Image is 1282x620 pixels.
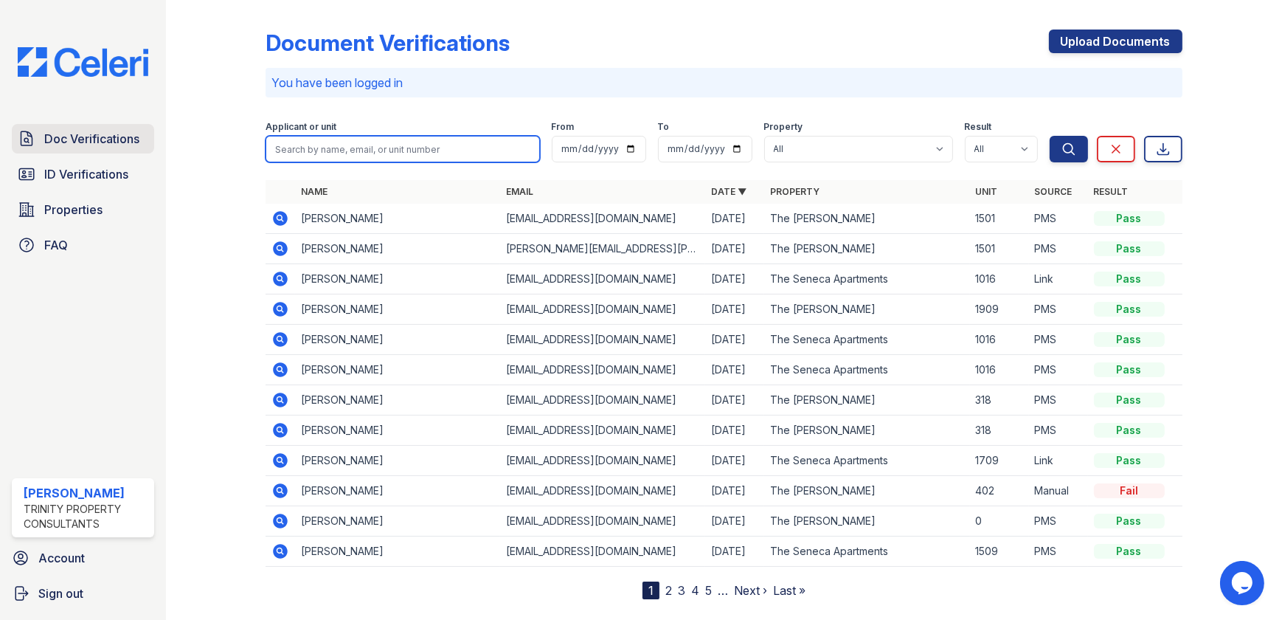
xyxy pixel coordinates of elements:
[705,355,764,385] td: [DATE]
[295,325,500,355] td: [PERSON_NAME]
[970,294,1029,325] td: 1909
[970,234,1029,264] td: 1501
[705,385,764,416] td: [DATE]
[500,506,705,537] td: [EMAIL_ADDRESS][DOMAIN_NAME]
[970,446,1029,476] td: 1709
[1094,362,1165,377] div: Pass
[44,130,139,148] span: Doc Verifications
[705,325,764,355] td: [DATE]
[1094,514,1165,528] div: Pass
[12,230,154,260] a: FAQ
[295,385,500,416] td: [PERSON_NAME]
[764,325,969,355] td: The Seneca Apartments
[1029,385,1088,416] td: PMS
[500,446,705,476] td: [EMAIL_ADDRESS][DOMAIN_NAME]
[642,582,659,599] div: 1
[970,506,1029,537] td: 0
[764,294,969,325] td: The [PERSON_NAME]
[764,506,969,537] td: The [PERSON_NAME]
[506,186,533,197] a: Email
[271,74,1176,92] p: You have been logged in
[764,446,969,476] td: The Seneca Apartments
[965,121,992,133] label: Result
[764,355,969,385] td: The Seneca Apartments
[1029,234,1088,264] td: PMS
[295,294,500,325] td: [PERSON_NAME]
[764,416,969,446] td: The [PERSON_NAME]
[500,355,705,385] td: [EMAIL_ADDRESS][DOMAIN_NAME]
[970,264,1029,294] td: 1016
[1094,272,1165,286] div: Pass
[1029,204,1088,234] td: PMS
[500,234,705,264] td: [PERSON_NAME][EMAIL_ADDRESS][PERSON_NAME][DOMAIN_NAME]
[711,186,746,197] a: Date ▼
[705,506,764,537] td: [DATE]
[718,582,728,599] span: …
[705,234,764,264] td: [DATE]
[970,385,1029,416] td: 318
[44,165,128,183] span: ID Verifications
[1029,446,1088,476] td: Link
[705,294,764,325] td: [DATE]
[1029,355,1088,385] td: PMS
[12,159,154,189] a: ID Verifications
[764,204,969,234] td: The [PERSON_NAME]
[295,506,500,537] td: [PERSON_NAME]
[970,355,1029,385] td: 1016
[1029,325,1088,355] td: PMS
[678,583,685,598] a: 3
[770,186,820,197] a: Property
[1094,544,1165,559] div: Pass
[500,204,705,234] td: [EMAIL_ADDRESS][DOMAIN_NAME]
[1035,186,1073,197] a: Source
[6,579,160,608] a: Sign out
[970,537,1029,567] td: 1509
[705,446,764,476] td: [DATE]
[266,30,510,56] div: Document Verifications
[500,325,705,355] td: [EMAIL_ADDRESS][DOMAIN_NAME]
[970,325,1029,355] td: 1016
[1094,186,1129,197] a: Result
[44,236,68,254] span: FAQ
[552,121,575,133] label: From
[500,476,705,506] td: [EMAIL_ADDRESS][DOMAIN_NAME]
[295,234,500,264] td: [PERSON_NAME]
[1029,506,1088,537] td: PMS
[6,47,160,77] img: CE_Logo_Blue-a8612792a0a2168367f1c8372b55b34899dd931a85d93a1a3d3e32e68fde9ad4.png
[12,124,154,154] a: Doc Verifications
[665,583,672,598] a: 2
[1094,302,1165,317] div: Pass
[295,204,500,234] td: [PERSON_NAME]
[295,416,500,446] td: [PERSON_NAME]
[773,583,805,598] a: Last »
[295,264,500,294] td: [PERSON_NAME]
[1094,453,1165,468] div: Pass
[691,583,699,598] a: 4
[764,476,969,506] td: The [PERSON_NAME]
[970,476,1029,506] td: 402
[976,186,998,197] a: Unit
[970,416,1029,446] td: 318
[295,355,500,385] td: [PERSON_NAME]
[764,121,803,133] label: Property
[1029,294,1088,325] td: PMS
[500,416,705,446] td: [EMAIL_ADDRESS][DOMAIN_NAME]
[500,385,705,416] td: [EMAIL_ADDRESS][DOMAIN_NAME]
[734,583,767,598] a: Next ›
[705,416,764,446] td: [DATE]
[1094,211,1165,226] div: Pass
[705,537,764,567] td: [DATE]
[970,204,1029,234] td: 1501
[705,264,764,294] td: [DATE]
[24,502,148,531] div: Trinity Property Consultants
[500,537,705,567] td: [EMAIL_ADDRESS][DOMAIN_NAME]
[266,136,539,162] input: Search by name, email, or unit number
[1094,423,1165,438] div: Pass
[705,476,764,506] td: [DATE]
[266,121,336,133] label: Applicant or unit
[38,585,83,602] span: Sign out
[1094,241,1165,256] div: Pass
[705,583,712,598] a: 5
[1220,561,1267,605] iframe: chat widget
